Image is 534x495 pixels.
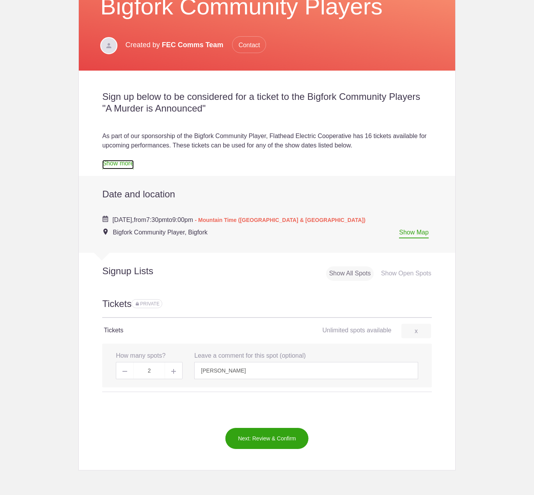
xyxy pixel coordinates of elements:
[102,131,432,150] div: As part of our sponsorship of the Bigfork Community Player, Flathead Electric Cooperative has 16 ...
[195,217,365,223] span: - Mountain Time ([GEOGRAPHIC_DATA] & [GEOGRAPHIC_DATA])
[104,326,267,335] h4: Tickets
[326,266,374,281] div: Show All Spots
[146,216,167,223] span: 7:30pm
[171,369,176,374] img: Plus gray
[378,266,435,281] div: Show Open Spots
[102,297,432,318] h2: Tickets
[103,229,108,235] img: Event location
[102,188,432,200] h2: Date and location
[194,351,305,360] label: Leave a comment for this spot (optional)
[136,302,139,305] img: Lock
[322,327,391,334] span: Unlimited spots available
[399,229,429,238] a: Show Map
[232,36,266,53] span: Contact
[225,428,309,449] button: Next: Review & Confirm
[162,41,224,49] span: FEC Comms Team
[102,91,432,114] h2: Sign up below to be considered for a ticket to the Bigfork Community Players "A Murder is Announced"
[126,36,266,53] p: Created by
[100,37,117,54] img: Davatar
[172,216,193,223] span: 9:00pm
[122,371,127,372] img: Minus gray
[102,160,134,169] a: Show more
[113,229,208,236] span: Bigfork Community Player, Bigfork
[112,216,134,223] span: [DATE],
[102,216,108,222] img: Cal purple
[112,216,365,223] span: from to
[79,265,204,277] h2: Signup Lists
[136,301,160,307] span: Sign ups for this sign up list are private. Your sign up will be visible only to you and the even...
[140,301,160,307] span: PRIVATE
[194,362,418,379] input: Enter message
[116,351,165,360] label: How many spots?
[401,324,431,338] a: x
